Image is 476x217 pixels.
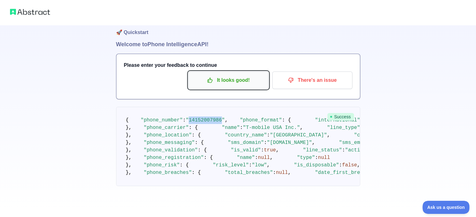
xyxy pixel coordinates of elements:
[222,125,240,131] span: "name"
[276,147,279,153] span: ,
[315,117,360,123] span: "international"
[186,117,225,123] span: "14152007986"
[422,201,470,214] iframe: Toggle Customer Support
[10,7,50,16] img: Abstract logo
[204,155,213,160] span: : {
[270,155,273,160] span: ,
[213,162,249,168] span: "risk_level"
[276,170,288,175] span: null
[255,155,258,160] span: :
[144,125,189,131] span: "phone_carrier"
[195,140,204,145] span: : {
[192,132,201,138] span: : {
[315,170,378,175] span: "date_first_breached"
[273,170,276,175] span: :
[264,140,267,145] span: :
[327,113,354,121] span: Success
[297,155,315,160] span: "type"
[264,147,276,153] span: true
[267,140,312,145] span: "[DOMAIN_NAME]"
[141,117,183,123] span: "phone_number"
[288,170,291,175] span: ,
[192,170,201,175] span: : {
[249,162,252,168] span: :
[240,125,243,131] span: :
[225,117,228,123] span: ,
[144,170,192,175] span: "phone_breaches"
[225,170,273,175] span: "total_breaches"
[272,72,352,89] button: There's an issue
[339,162,342,168] span: :
[231,147,261,153] span: "is_valid"
[300,125,303,131] span: ,
[294,162,339,168] span: "is_disposable"
[327,132,330,138] span: ,
[327,125,360,131] span: "line_type"
[282,117,291,123] span: : {
[124,62,352,69] h3: Please enter your feedback to continue
[144,155,204,160] span: "phone_registration"
[318,155,330,160] span: null
[228,140,264,145] span: "sms_domain"
[261,147,264,153] span: :
[180,162,189,168] span: : {
[126,117,129,123] span: {
[339,140,372,145] span: "sms_email"
[357,162,360,168] span: ,
[144,132,192,138] span: "phone_location"
[258,155,270,160] span: null
[312,140,315,145] span: ,
[198,147,207,153] span: : {
[237,155,255,160] span: "name"
[270,132,327,138] span: "[GEOGRAPHIC_DATA]"
[240,117,282,123] span: "phone_format"
[116,16,360,40] h1: 🚀 Quickstart
[354,132,396,138] span: "country_code"
[342,147,345,153] span: :
[193,75,264,86] p: It looks good!
[303,147,342,153] span: "line_status"
[188,72,269,89] button: It looks good!
[267,162,270,168] span: ,
[189,125,198,131] span: : {
[116,40,360,49] h1: Welcome to Phone Intelligence API!
[277,75,348,86] p: There's an issue
[342,162,357,168] span: false
[315,155,318,160] span: :
[252,162,267,168] span: "low"
[345,147,369,153] span: "active"
[183,117,186,123] span: :
[225,132,267,138] span: "country_name"
[267,132,270,138] span: :
[144,147,198,153] span: "phone_validation"
[144,162,180,168] span: "phone_risk"
[243,125,300,131] span: "T-mobile USA Inc."
[144,140,195,145] span: "phone_messaging"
